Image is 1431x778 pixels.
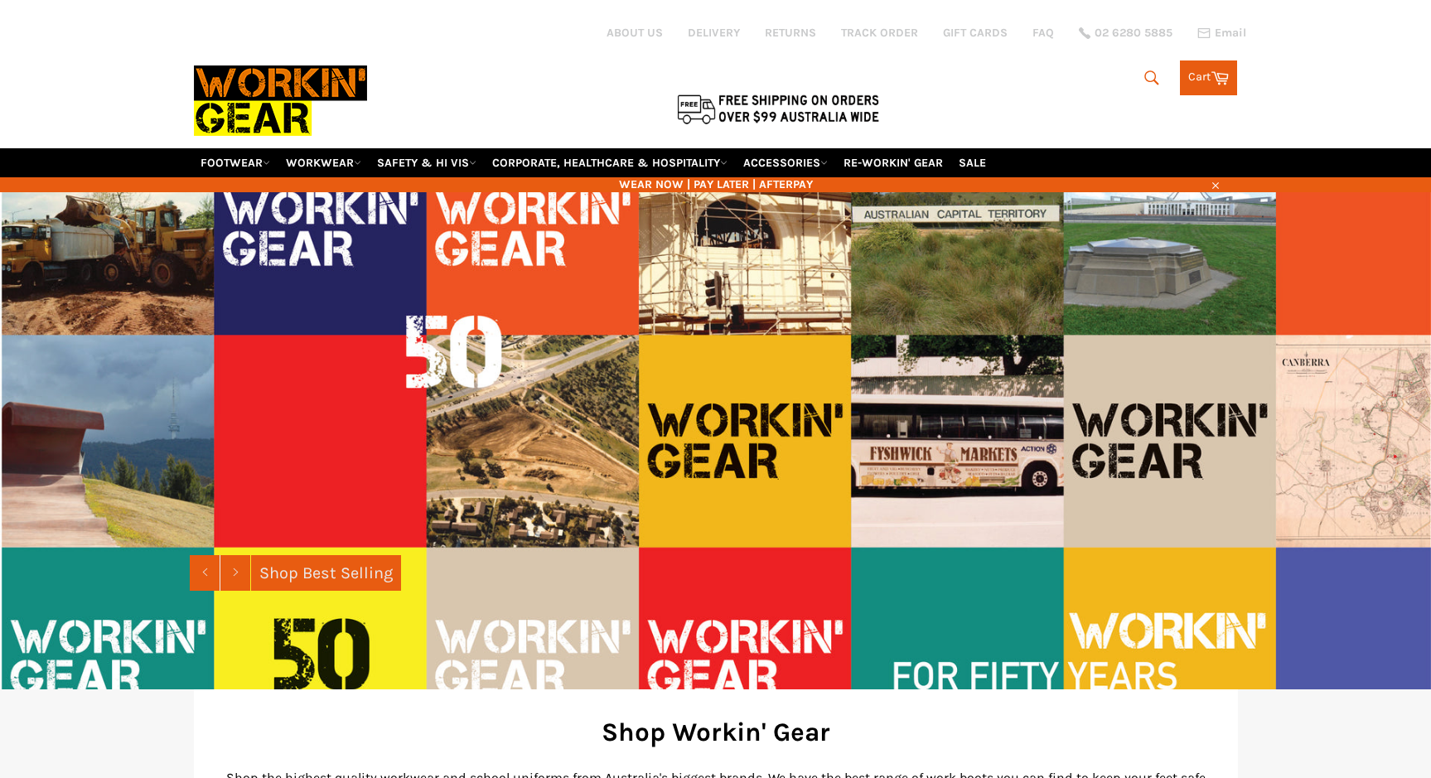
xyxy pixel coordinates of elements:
[1095,27,1172,39] span: 02 6280 5885
[688,25,740,41] a: DELIVERY
[943,25,1008,41] a: GIFT CARDS
[1215,27,1246,39] span: Email
[837,148,950,177] a: RE-WORKIN' GEAR
[607,25,663,41] a: ABOUT US
[194,176,1238,192] span: WEAR NOW | PAY LATER | AFTERPAY
[765,25,816,41] a: RETURNS
[737,148,834,177] a: ACCESSORIES
[1197,27,1246,40] a: Email
[1032,25,1054,41] a: FAQ
[370,148,483,177] a: SAFETY & HI VIS
[841,25,918,41] a: TRACK ORDER
[486,148,734,177] a: CORPORATE, HEALTHCARE & HOSPITALITY
[1180,60,1237,95] a: Cart
[674,91,882,126] img: Flat $9.95 shipping Australia wide
[279,148,368,177] a: WORKWEAR
[952,148,993,177] a: SALE
[1079,27,1172,39] a: 02 6280 5885
[194,148,277,177] a: FOOTWEAR
[194,54,367,147] img: Workin Gear leaders in Workwear, Safety Boots, PPE, Uniforms. Australia's No.1 in Workwear
[219,714,1213,750] h2: Shop Workin' Gear
[251,555,401,591] a: Shop Best Selling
